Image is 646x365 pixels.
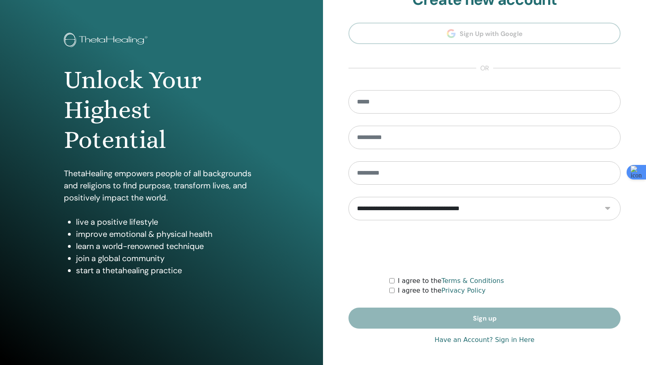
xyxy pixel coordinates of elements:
[76,228,259,240] li: improve emotional & physical health
[398,276,504,286] label: I agree to the
[64,65,259,155] h1: Unlock Your Highest Potential
[435,335,534,345] a: Have an Account? Sign in Here
[398,286,486,295] label: I agree to the
[441,277,504,285] a: Terms & Conditions
[476,63,493,73] span: or
[423,232,546,264] iframe: reCAPTCHA
[76,252,259,264] li: join a global community
[64,167,259,204] p: ThetaHealing empowers people of all backgrounds and religions to find purpose, transform lives, a...
[76,240,259,252] li: learn a world-renowned technique
[441,287,486,294] a: Privacy Policy
[76,264,259,276] li: start a thetahealing practice
[76,216,259,228] li: live a positive lifestyle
